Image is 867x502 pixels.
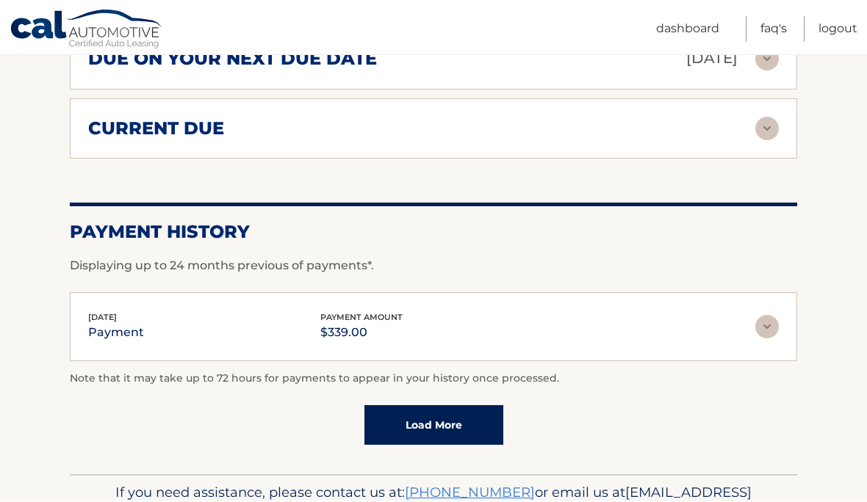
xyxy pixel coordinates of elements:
[819,17,857,43] a: Logout
[10,10,164,52] a: Cal Automotive
[405,484,535,501] a: [PHONE_NUMBER]
[88,313,117,323] span: [DATE]
[70,222,797,244] h2: Payment History
[755,48,779,71] img: accordion-rest.svg
[656,17,719,43] a: Dashboard
[364,406,503,445] a: Load More
[88,118,224,140] h2: current due
[760,17,787,43] a: FAQ's
[70,258,797,275] p: Displaying up to 24 months previous of payments*.
[686,46,738,72] p: [DATE]
[88,48,377,70] h2: due on your next due date
[755,316,779,339] img: accordion-rest.svg
[88,323,144,343] p: payment
[320,313,403,323] span: payment amount
[320,323,403,343] p: $339.00
[755,117,779,141] img: accordion-rest.svg
[70,371,797,388] p: Note that it may take up to 72 hours for payments to appear in your history once processed.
